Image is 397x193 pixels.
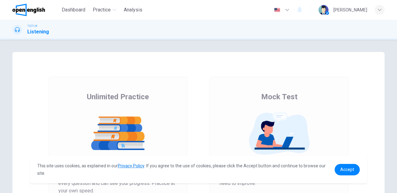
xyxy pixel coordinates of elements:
h1: Listening [27,28,49,36]
button: Analysis [121,4,145,15]
span: Accept [340,167,354,172]
div: [PERSON_NAME] [333,6,367,14]
div: cookieconsent [30,156,367,183]
span: Mock Test [261,92,297,102]
span: This site uses cookies, as explained in our . If you agree to the use of cookies, please click th... [37,163,326,176]
span: Analysis [124,6,142,14]
a: dismiss cookie message [335,164,360,175]
a: OpenEnglish logo [12,4,59,16]
a: Privacy Policy [118,163,144,168]
span: Dashboard [62,6,85,14]
span: Unlimited Practice [87,92,149,102]
span: TOEFL® [27,24,37,28]
button: Dashboard [59,4,88,15]
button: Practice [90,4,119,15]
img: en [273,8,281,12]
img: OpenEnglish logo [12,4,45,16]
span: Practice [93,6,111,14]
img: Profile picture [319,5,328,15]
